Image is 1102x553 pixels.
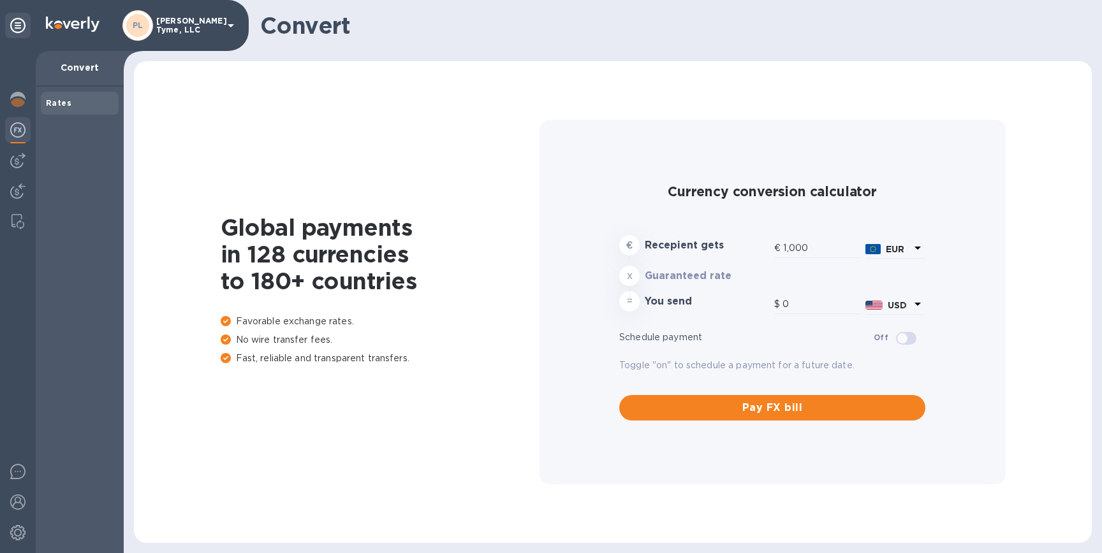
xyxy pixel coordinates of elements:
[619,291,640,312] div: =
[221,352,540,365] p: Fast, reliable and transparent transfers.
[221,315,540,328] p: Favorable exchange rates.
[10,122,26,138] img: Foreign exchange
[619,331,874,344] p: Schedule payment
[46,98,71,108] b: Rates
[46,17,99,32] img: Logo
[645,240,769,252] h3: Recepient gets
[645,270,769,282] h3: Guaranteed rate
[888,300,907,310] b: USD
[629,400,915,415] span: Pay FX bill
[774,295,782,314] div: $
[619,183,925,199] h2: Currency conversion calculator
[874,333,888,342] b: Off
[886,244,904,254] b: EUR
[133,20,143,30] b: PL
[645,296,769,308] h3: You send
[774,239,783,258] div: €
[782,295,860,314] input: Amount
[5,13,31,38] div: Unpin categories
[619,359,925,372] p: Toggle "on" to schedule a payment for a future date.
[619,266,640,286] div: x
[783,239,860,258] input: Amount
[865,301,883,310] img: USD
[221,333,540,347] p: No wire transfer fees.
[221,214,540,294] h1: Global payments in 128 currencies to 180+ countries
[619,395,925,420] button: Pay FX bill
[46,61,114,74] p: Convert
[260,12,1082,39] h1: Convert
[156,17,220,34] p: [PERSON_NAME] Tyme, LLC
[626,240,633,250] strong: €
